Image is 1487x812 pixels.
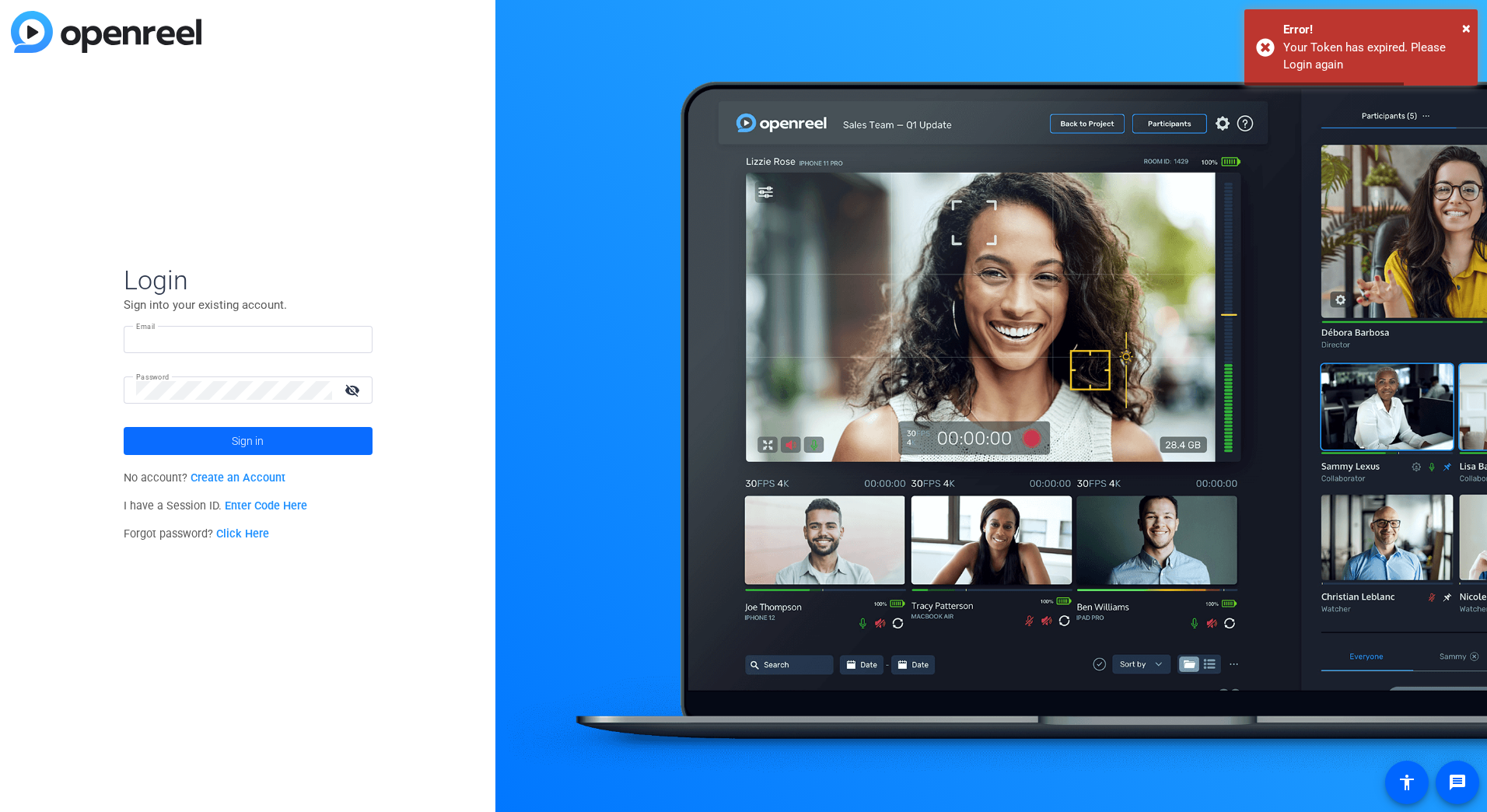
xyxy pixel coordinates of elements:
span: Sign in [232,422,264,460]
input: Enter Email Address [136,331,360,349]
mat-icon: message [1448,773,1467,792]
a: Enter Code Here [225,499,307,513]
span: Login [124,264,373,296]
span: I have a Session ID. [124,499,308,513]
span: Forgot password? [124,527,270,541]
p: Sign into your existing account. [124,296,373,313]
mat-icon: visibility_off [335,379,373,401]
div: Your Token has expired. Please Login again [1283,39,1466,74]
a: Click Here [216,527,269,541]
button: Close [1462,16,1471,40]
span: No account? [124,471,286,485]
div: Error! [1283,21,1466,39]
mat-label: Password [136,373,170,381]
mat-icon: accessibility [1398,773,1416,792]
img: blue-gradient.svg [11,11,201,53]
mat-label: Email [136,322,156,331]
a: Create an Account [191,471,285,485]
span: × [1462,19,1471,37]
button: Sign in [124,427,373,455]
